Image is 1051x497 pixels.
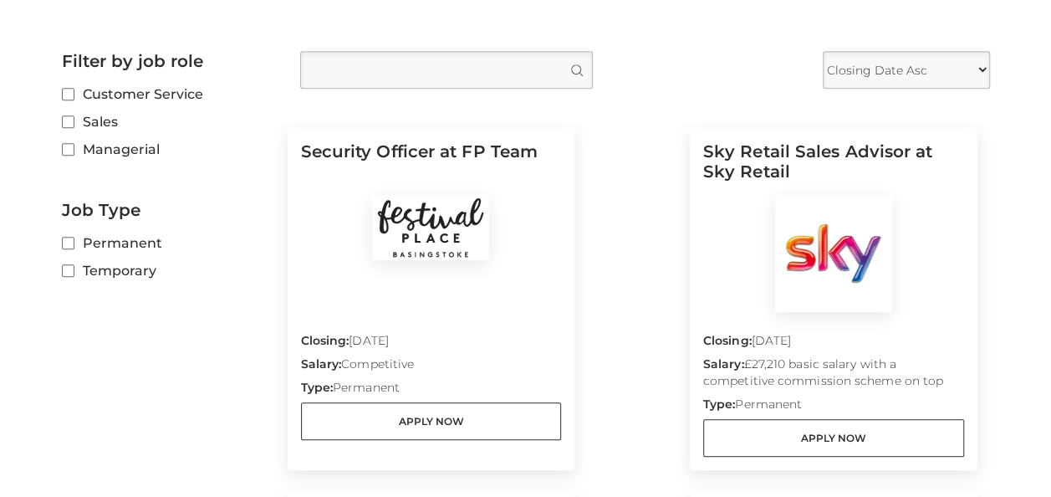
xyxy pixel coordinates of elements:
[301,141,562,195] h5: Security Officer at FP Team
[62,51,275,71] h2: Filter by job role
[301,402,562,440] a: Apply Now
[703,332,964,356] p: [DATE]
[62,200,275,220] h2: Job Type
[703,356,744,371] strong: Salary:
[703,397,735,412] strong: Type:
[62,260,275,281] label: Temporary
[703,333,752,348] strong: Closing:
[62,139,275,160] label: Managerial
[62,111,275,132] label: Sales
[301,332,562,356] p: [DATE]
[703,396,964,419] p: Permanent
[775,195,892,312] img: Sky Retail
[301,356,342,371] strong: Salary:
[703,419,964,457] a: Apply Now
[62,84,275,105] label: Customer Service
[301,379,562,402] p: Permanent
[301,380,333,395] strong: Type:
[301,356,562,379] p: Competitive
[703,141,964,195] h5: Sky Retail Sales Advisor at Sky Retail
[301,333,349,348] strong: Closing:
[703,356,964,396] p: £27,210 basic salary with a competitive commission scheme on top
[62,233,275,254] label: Permanent
[372,195,489,260] img: Festival Place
